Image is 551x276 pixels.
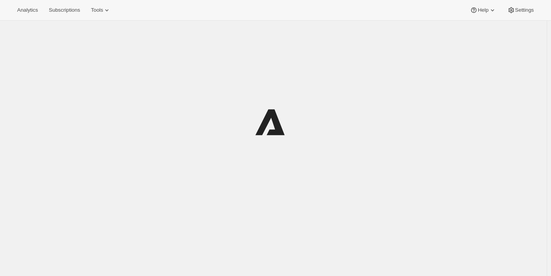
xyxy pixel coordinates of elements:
button: Help [465,5,501,16]
button: Analytics [12,5,43,16]
span: Tools [91,7,103,13]
span: Settings [515,7,534,13]
button: Tools [86,5,115,16]
button: Subscriptions [44,5,85,16]
button: Settings [503,5,539,16]
span: Subscriptions [49,7,80,13]
span: Analytics [17,7,38,13]
span: Help [478,7,488,13]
